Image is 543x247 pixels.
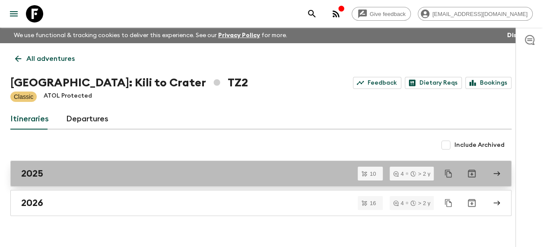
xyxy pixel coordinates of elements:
div: [EMAIL_ADDRESS][DOMAIN_NAME] [418,7,533,21]
div: > 2 y [410,171,430,177]
p: All adventures [26,54,75,64]
button: Duplicate [441,195,456,211]
a: Dietary Reqs [405,77,462,89]
span: 10 [365,171,381,177]
a: Feedback [353,77,401,89]
p: Classic [14,92,33,101]
button: Dismiss [505,29,533,41]
span: Give feedback [365,11,410,17]
a: 2025 [10,161,511,187]
a: All adventures [10,50,79,67]
div: 4 [393,171,403,177]
a: Give feedback [352,7,411,21]
div: 4 [393,200,403,206]
h2: 2025 [21,168,43,179]
a: Privacy Policy [218,32,260,38]
p: We use functional & tracking cookies to deliver this experience. See our for more. [10,28,291,43]
a: 2026 [10,190,511,216]
button: search adventures [303,5,321,22]
button: Duplicate [441,166,456,181]
button: menu [5,5,22,22]
h2: 2026 [21,197,43,209]
button: Archive [463,165,480,182]
div: > 2 y [410,200,430,206]
a: Departures [66,109,108,130]
h1: [GEOGRAPHIC_DATA]: Kili to Crater TZ2 [10,74,248,92]
button: Archive [463,194,480,212]
span: [EMAIL_ADDRESS][DOMAIN_NAME] [428,11,532,17]
span: Include Archived [454,141,505,149]
a: Itineraries [10,109,49,130]
span: 16 [365,200,381,206]
p: ATOL Protected [44,92,92,102]
a: Bookings [465,77,511,89]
